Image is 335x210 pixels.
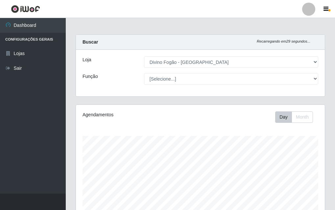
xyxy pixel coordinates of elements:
img: CoreUI Logo [11,5,40,13]
strong: Buscar [83,39,98,45]
label: Função [83,73,98,80]
div: Agendamentos [83,111,175,118]
div: Toolbar with button groups [275,111,318,123]
label: Loja [83,56,91,63]
div: First group [275,111,313,123]
button: Day [275,111,292,123]
i: Recarregando em 29 segundos... [257,39,310,43]
button: Month [292,111,313,123]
